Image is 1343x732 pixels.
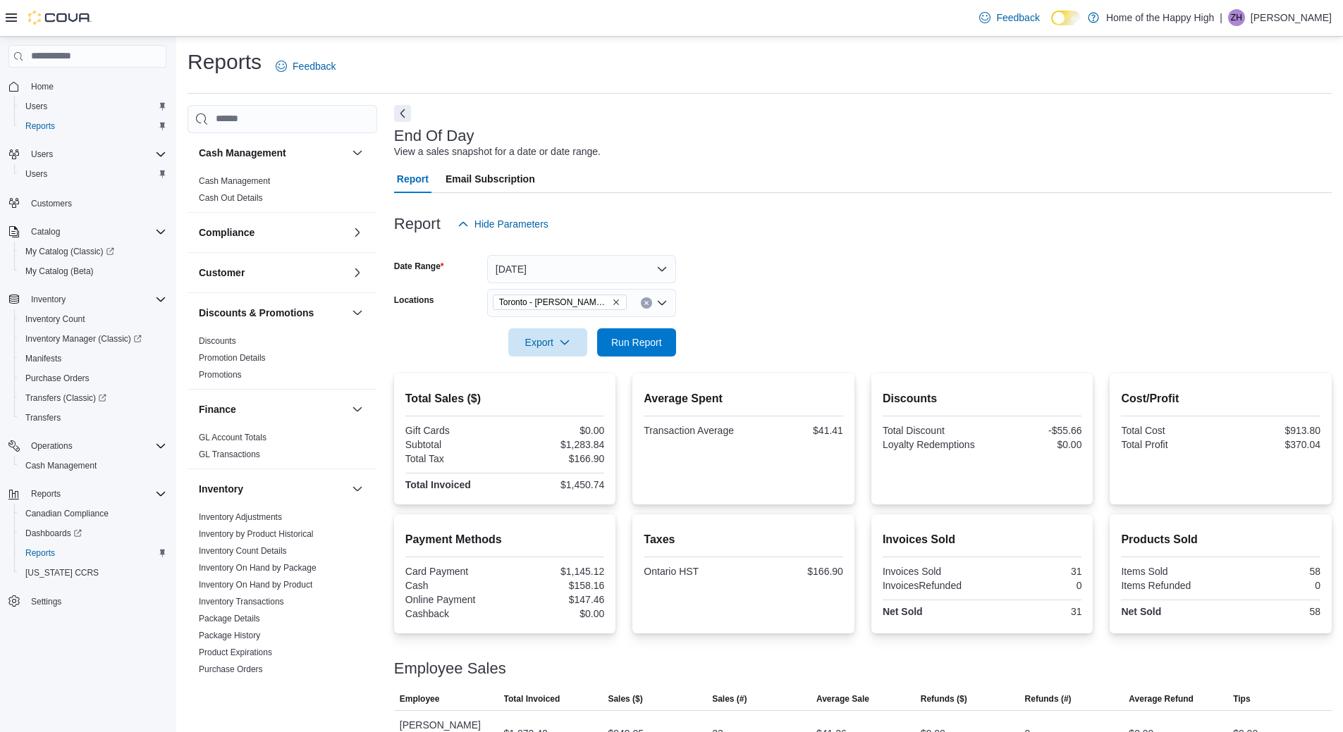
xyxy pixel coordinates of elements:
[199,336,236,346] a: Discounts
[25,412,61,423] span: Transfers
[1051,25,1052,26] span: Dark Mode
[20,118,166,135] span: Reports
[199,306,346,320] button: Discounts & Promotions
[405,580,502,591] div: Cash
[25,266,94,277] span: My Catalog (Beta)
[394,128,474,144] h3: End Of Day
[349,304,366,321] button: Discounts & Promotions
[199,647,272,658] span: Product Expirations
[199,449,260,460] span: GL Transactions
[199,613,260,624] span: Package Details
[20,263,166,280] span: My Catalog (Beta)
[25,120,55,132] span: Reports
[14,388,172,408] a: Transfers (Classic)
[883,425,979,436] div: Total Discount
[20,564,166,581] span: Washington CCRS
[31,596,61,607] span: Settings
[3,192,172,213] button: Customers
[883,566,979,577] div: Invoices Sold
[14,543,172,563] button: Reports
[20,545,61,562] a: Reports
[199,266,346,280] button: Customer
[1224,439,1320,450] div: $370.04
[199,528,314,540] span: Inventory by Product Historical
[199,529,314,539] a: Inventory by Product Historical
[25,353,61,364] span: Manifests
[1051,11,1081,25] input: Dark Mode
[20,505,114,522] a: Canadian Compliance
[199,433,266,442] a: GL Account Totals
[25,246,114,257] span: My Catalog (Classic)
[394,105,411,122] button: Next
[8,70,166,648] nav: Complex example
[199,597,284,607] a: Inventory Transactions
[517,328,579,356] span: Export
[1224,566,1320,577] div: 58
[400,693,440,705] span: Employee
[20,564,104,581] a: [US_STATE] CCRS
[199,225,346,240] button: Compliance
[25,392,106,404] span: Transfers (Classic)
[199,266,245,280] h3: Customer
[883,390,1082,407] h2: Discounts
[508,425,604,436] div: $0.00
[14,242,172,261] a: My Catalog (Classic)
[188,429,377,469] div: Finance
[188,173,377,212] div: Cash Management
[199,580,312,590] a: Inventory On Hand by Product
[199,664,263,675] span: Purchase Orders
[25,77,166,95] span: Home
[1121,531,1320,548] h2: Products Sold
[25,291,166,308] span: Inventory
[3,484,172,504] button: Reports
[199,402,346,416] button: Finance
[3,436,172,456] button: Operations
[20,98,166,115] span: Users
[405,479,471,490] strong: Total Invoiced
[188,333,377,389] div: Discounts & Promotions
[608,693,642,705] span: Sales ($)
[199,352,266,364] span: Promotion Details
[20,243,120,260] a: My Catalog (Classic)
[20,370,166,387] span: Purchase Orders
[14,368,172,388] button: Purchase Orders
[644,390,843,407] h2: Average Spent
[20,166,53,182] a: Users
[1106,9,1214,26] p: Home of the Happy High
[405,425,502,436] div: Gift Cards
[199,192,263,204] span: Cash Out Details
[14,97,172,116] button: Users
[349,480,366,497] button: Inventory
[508,566,604,577] div: $1,145.12
[25,168,47,180] span: Users
[1233,693,1250,705] span: Tips
[199,664,263,674] a: Purchase Orders
[644,531,843,548] h2: Taxes
[405,390,605,407] h2: Total Sales ($)
[199,614,260,624] a: Package Details
[1129,693,1194,705] span: Average Refund
[974,4,1045,32] a: Feedback
[199,432,266,443] span: GL Account Totals
[25,547,55,559] span: Reports
[14,456,172,476] button: Cash Management
[199,630,260,641] span: Package History
[31,440,73,452] span: Operations
[20,457,166,474] span: Cash Management
[508,453,604,464] div: $166.90
[25,593,166,610] span: Settings
[270,52,341,80] a: Feedback
[883,580,979,591] div: InvoicesRefunded
[25,223,66,240] button: Catalog
[20,525,166,542] span: Dashboards
[14,349,172,368] button: Manifests
[349,401,366,418] button: Finance
[1121,390,1320,407] h2: Cost/Profit
[25,101,47,112] span: Users
[612,298,620,306] button: Remove Toronto - Danforth Ave - Friendly Stranger from selection in this group
[20,457,102,474] a: Cash Management
[25,291,71,308] button: Inventory
[405,453,502,464] div: Total Tax
[199,146,346,160] button: Cash Management
[25,223,166,240] span: Catalog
